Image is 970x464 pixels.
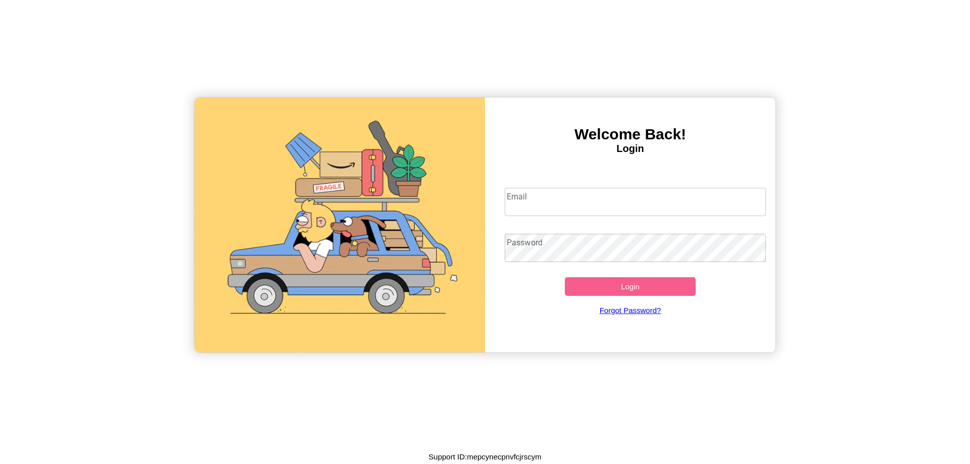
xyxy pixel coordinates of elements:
[485,143,775,154] h4: Login
[565,277,696,296] button: Login
[195,97,485,352] img: gif
[500,296,761,325] a: Forgot Password?
[485,126,775,143] h3: Welcome Back!
[428,450,541,463] p: Support ID: mepcynecpnvfcjrscym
